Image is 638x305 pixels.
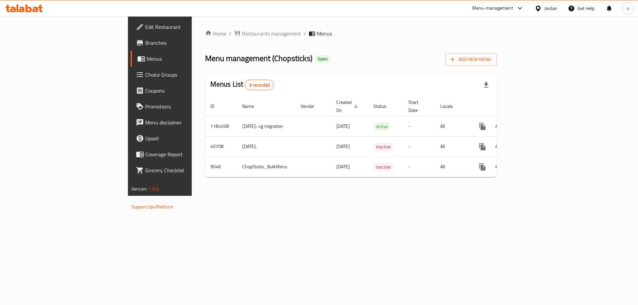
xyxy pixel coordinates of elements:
[131,130,235,146] a: Upsell
[373,102,395,110] span: Status
[145,103,229,111] span: Promotions
[210,102,223,110] span: ID
[435,136,469,157] td: All
[403,136,435,157] td: -
[237,116,295,136] td: [DATE].-cg migration
[336,142,350,151] span: [DATE]
[315,55,330,63] div: Open
[451,55,491,64] span: Add New Menu
[445,53,497,66] button: Add New Menu
[490,118,506,134] button: Change Status
[237,136,295,157] td: [DATE].
[435,116,469,136] td: All
[131,146,235,162] a: Coverage Report
[408,98,427,114] span: Start Date
[403,116,435,136] td: -
[627,5,629,12] span: o
[475,118,490,134] button: more
[145,39,229,47] span: Branches
[544,5,557,12] div: Jordan
[440,102,461,110] span: Locale
[245,82,273,88] span: 3 record(s)
[472,4,513,12] div: Menu-management
[147,55,229,63] span: Menus
[205,30,497,38] nav: breadcrumb
[145,150,229,158] span: Coverage Report
[131,19,235,35] a: Edit Restaurant
[149,185,159,193] span: 1.0.0
[131,51,235,67] a: Menus
[373,163,393,171] span: Inactive
[336,122,350,130] span: [DATE]
[145,23,229,31] span: Edit Restaurant
[131,99,235,114] a: Promotions
[205,51,312,66] span: Menu management ( Chopsticks )
[145,87,229,95] span: Coupons
[145,118,229,126] span: Menu disclaimer
[234,30,301,38] a: Restaurants management
[131,202,173,211] a: Support.OpsPlatform
[245,80,274,90] div: Total records count
[242,102,263,110] span: Name
[373,123,390,130] span: Active
[315,56,330,62] span: Open
[475,139,490,155] button: more
[242,30,301,38] span: Restaurants management
[478,77,494,93] div: Export file
[145,71,229,79] span: Choice Groups
[237,157,295,177] td: ChopSticks_BulkMenu
[336,98,360,114] span: Created On
[131,67,235,83] a: Choice Groups
[145,166,229,174] span: Grocery Checklist
[131,35,235,51] a: Branches
[490,139,506,155] button: Change Status
[210,79,274,90] h2: Menus List
[336,162,350,171] span: [DATE]
[475,159,490,175] button: more
[131,162,235,178] a: Grocery Checklist
[131,114,235,130] a: Menu disclaimer
[317,30,332,38] span: Menus
[435,157,469,177] td: All
[145,134,229,142] span: Upsell
[300,102,323,110] span: Vendor
[490,159,506,175] button: Change Status
[131,196,162,204] span: Get support on:
[304,30,306,38] li: /
[469,96,544,116] th: Actions
[403,157,435,177] td: -
[131,185,148,193] span: Version:
[131,83,235,99] a: Coupons
[373,143,393,151] span: Inactive
[205,96,544,177] table: enhanced table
